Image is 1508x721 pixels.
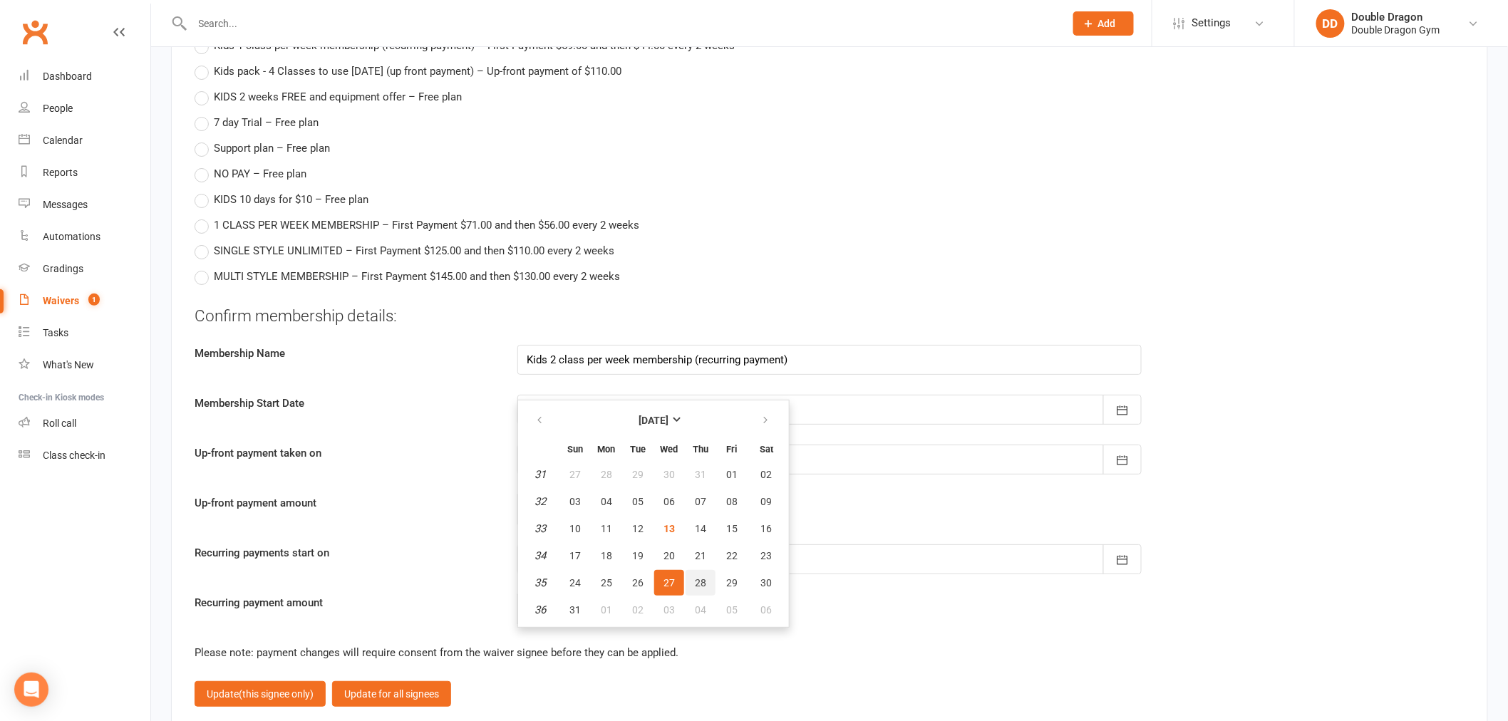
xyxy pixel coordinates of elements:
[761,604,773,616] span: 06
[43,167,78,178] div: Reports
[632,469,644,480] span: 29
[569,550,581,561] span: 17
[695,496,706,507] span: 07
[717,462,747,487] button: 01
[43,327,68,338] div: Tasks
[663,496,675,507] span: 06
[19,349,150,381] a: What's New
[214,88,462,103] span: KIDS 2 weeks FREE and equipment offer – Free plan
[623,489,653,514] button: 05
[601,604,612,616] span: 01
[214,268,620,283] span: MULTI STYLE MEMBERSHIP – First Payment $145.00 and then $130.00 every 2 weeks
[760,444,773,455] small: Saturday
[17,14,53,50] a: Clubworx
[601,469,612,480] span: 28
[19,285,150,317] a: Waivers 1
[188,14,1055,33] input: Search...
[726,577,738,588] span: 29
[1192,7,1231,39] span: Settings
[686,462,716,487] button: 31
[717,516,747,541] button: 15
[726,469,738,480] span: 01
[184,345,507,362] label: Membership Name
[195,305,1465,328] div: Confirm membership details:
[726,550,738,561] span: 22
[569,604,581,616] span: 31
[663,577,675,588] span: 27
[19,440,150,472] a: Class kiosk mode
[19,125,150,157] a: Calendar
[761,496,773,507] span: 09
[639,415,668,426] strong: [DATE]
[184,395,507,412] label: Membership Start Date
[623,543,653,569] button: 19
[1073,11,1134,36] button: Add
[601,496,612,507] span: 04
[214,165,306,180] span: NO PAY – Free plan
[601,523,612,534] span: 11
[748,462,785,487] button: 02
[592,597,621,623] button: 01
[632,550,644,561] span: 19
[43,135,83,146] div: Calendar
[535,468,547,481] em: 31
[184,445,507,462] label: Up-front payment taken on
[184,494,507,512] label: Up-front payment amount
[19,93,150,125] a: People
[632,523,644,534] span: 12
[654,570,684,596] button: 27
[663,523,675,534] span: 13
[14,673,48,707] div: Open Intercom Messenger
[661,444,678,455] small: Wednesday
[695,550,706,561] span: 21
[761,469,773,480] span: 02
[717,489,747,514] button: 08
[761,577,773,588] span: 30
[184,544,507,561] label: Recurring payments start on
[761,523,773,534] span: 16
[663,550,675,561] span: 20
[535,576,547,589] em: 35
[535,603,547,616] em: 36
[748,570,785,596] button: 30
[717,543,747,569] button: 22
[195,681,326,707] button: Update(this signee only)
[654,543,684,569] button: 20
[623,516,653,541] button: 12
[592,516,621,541] button: 11
[560,570,590,596] button: 24
[214,63,621,78] span: Kids pack - 4 Classes to use [DATE] (up front payment) – Up-front payment of $110.00
[239,688,314,700] span: (this signee only)
[663,469,675,480] span: 30
[632,604,644,616] span: 02
[748,516,785,541] button: 16
[748,543,785,569] button: 23
[214,140,330,155] span: Support plan – Free plan
[686,543,716,569] button: 21
[693,444,708,455] small: Thursday
[592,543,621,569] button: 18
[569,496,581,507] span: 03
[717,597,747,623] button: 05
[43,263,83,274] div: Gradings
[686,489,716,514] button: 07
[332,681,451,707] button: Update for all signees
[623,462,653,487] button: 29
[630,444,646,455] small: Tuesday
[195,644,1465,661] div: Please note: payment changes will require consent from the waiver signee before they can be applied.
[560,462,590,487] button: 27
[598,444,616,455] small: Monday
[695,523,706,534] span: 14
[184,594,507,611] label: Recurring payment amount
[1098,18,1116,29] span: Add
[632,577,644,588] span: 26
[654,489,684,514] button: 06
[1352,24,1440,36] div: Double Dragon Gym
[748,489,785,514] button: 09
[214,191,368,206] span: KIDS 10 days for $10 – Free plan
[43,450,105,461] div: Class check-in
[632,496,644,507] span: 05
[623,597,653,623] button: 02
[1316,9,1345,38] div: DD
[535,549,547,562] em: 34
